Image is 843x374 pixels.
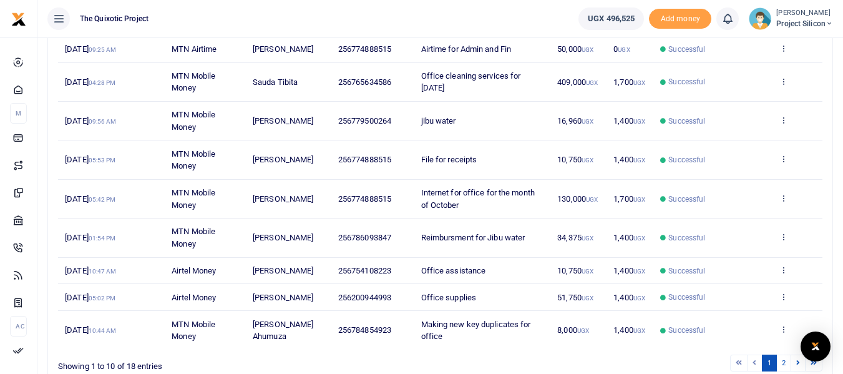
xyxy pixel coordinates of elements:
[421,320,531,342] span: Making new key duplicates for office
[578,7,644,30] a: UGX 496,525
[172,149,215,171] span: MTN Mobile Money
[89,235,116,242] small: 01:54 PM
[776,355,791,372] a: 2
[801,332,831,362] div: Open Intercom Messenger
[633,118,645,125] small: UGX
[613,293,645,302] span: 1,400
[65,293,115,302] span: [DATE]
[749,7,771,30] img: profile-user
[582,235,593,242] small: UGX
[65,325,116,335] span: [DATE]
[65,266,116,275] span: [DATE]
[557,266,593,275] span: 10,750
[633,157,645,164] small: UGX
[338,116,391,125] span: 256779500264
[65,44,116,54] span: [DATE]
[338,325,391,335] span: 256784854923
[89,295,116,302] small: 05:02 PM
[421,233,525,242] span: Reimbursment for Jibu water
[253,266,313,275] span: [PERSON_NAME]
[89,268,117,275] small: 10:47 AM
[573,7,649,30] li: Wallet ballance
[172,320,215,342] span: MTN Mobile Money
[582,157,593,164] small: UGX
[65,77,115,87] span: [DATE]
[613,325,645,335] span: 1,400
[633,235,645,242] small: UGX
[338,233,391,242] span: 256786093847
[557,116,593,125] span: 16,960
[586,196,598,203] small: UGX
[338,44,391,54] span: 256774888515
[613,266,645,275] span: 1,400
[253,320,313,342] span: [PERSON_NAME] Ahumuza
[172,293,216,302] span: Airtel Money
[557,325,589,335] span: 8,000
[338,194,391,204] span: 256774888515
[668,76,705,87] span: Successful
[618,46,630,53] small: UGX
[338,293,391,302] span: 256200944993
[557,293,593,302] span: 51,750
[172,188,215,210] span: MTN Mobile Money
[762,355,777,372] a: 1
[338,77,391,87] span: 256765634586
[613,44,630,54] span: 0
[421,44,512,54] span: Airtime for Admin and Fin
[421,155,477,164] span: File for receipts
[65,233,115,242] span: [DATE]
[172,266,216,275] span: Airtel Money
[421,71,521,93] span: Office cleaning services for [DATE]
[65,116,116,125] span: [DATE]
[11,14,26,23] a: logo-small logo-large logo-large
[65,194,115,204] span: [DATE]
[89,118,117,125] small: 09:56 AM
[253,116,313,125] span: [PERSON_NAME]
[668,325,705,336] span: Successful
[11,12,26,27] img: logo-small
[338,266,391,275] span: 256754108223
[172,110,215,132] span: MTN Mobile Money
[613,233,645,242] span: 1,400
[557,77,598,87] span: 409,000
[557,44,593,54] span: 50,000
[89,196,116,203] small: 05:42 PM
[253,194,313,204] span: [PERSON_NAME]
[613,77,645,87] span: 1,700
[58,353,371,373] div: Showing 1 to 10 of 18 entries
[172,71,215,93] span: MTN Mobile Money
[582,295,593,302] small: UGX
[613,116,645,125] span: 1,400
[10,316,27,337] li: Ac
[577,327,589,334] small: UGX
[633,196,645,203] small: UGX
[557,155,593,164] span: 10,750
[89,79,116,86] small: 04:28 PM
[588,12,635,25] span: UGX 496,525
[776,18,833,29] span: Project Silicon
[668,116,705,127] span: Successful
[613,155,645,164] span: 1,400
[421,266,486,275] span: Office assistance
[668,194,705,205] span: Successful
[89,327,117,334] small: 10:44 AM
[172,227,215,249] span: MTN Mobile Money
[557,233,593,242] span: 34,375
[65,155,115,164] span: [DATE]
[582,46,593,53] small: UGX
[253,155,313,164] span: [PERSON_NAME]
[668,292,705,303] span: Successful
[613,194,645,204] span: 1,700
[421,293,477,302] span: Office supplies
[582,118,593,125] small: UGX
[253,293,313,302] span: [PERSON_NAME]
[253,44,313,54] span: [PERSON_NAME]
[253,233,313,242] span: [PERSON_NAME]
[338,155,391,164] span: 256774888515
[633,295,645,302] small: UGX
[253,77,298,87] span: Sauda Tibita
[633,268,645,275] small: UGX
[668,154,705,165] span: Successful
[633,79,645,86] small: UGX
[172,44,217,54] span: MTN Airtime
